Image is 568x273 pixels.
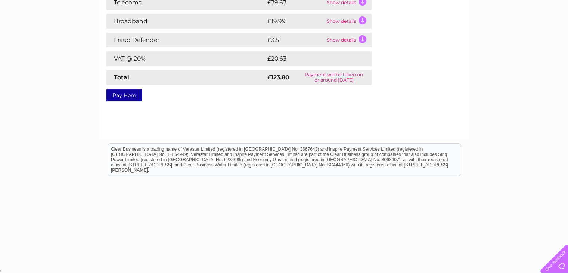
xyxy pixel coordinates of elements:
td: £19.99 [266,14,325,29]
td: Payment will be taken on or around [DATE] [297,70,372,85]
td: Fraud Defender [106,33,266,47]
a: Log out [543,32,561,37]
a: Water [437,32,451,37]
a: Contact [518,32,537,37]
div: Clear Business is a trading name of Verastar Limited (registered in [GEOGRAPHIC_DATA] No. 3667643... [108,4,461,36]
td: Show details [325,14,372,29]
td: £3.51 [266,33,325,47]
td: Broadband [106,14,266,29]
td: £20.63 [266,51,357,66]
a: Telecoms [476,32,499,37]
td: VAT @ 20% [106,51,266,66]
a: Energy [455,32,472,37]
strong: £123.80 [267,74,289,81]
td: Show details [325,33,372,47]
a: 0333 014 3131 [427,4,479,13]
strong: Total [114,74,129,81]
a: Blog [503,32,514,37]
a: Pay Here [106,89,142,101]
img: logo.png [20,19,58,42]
